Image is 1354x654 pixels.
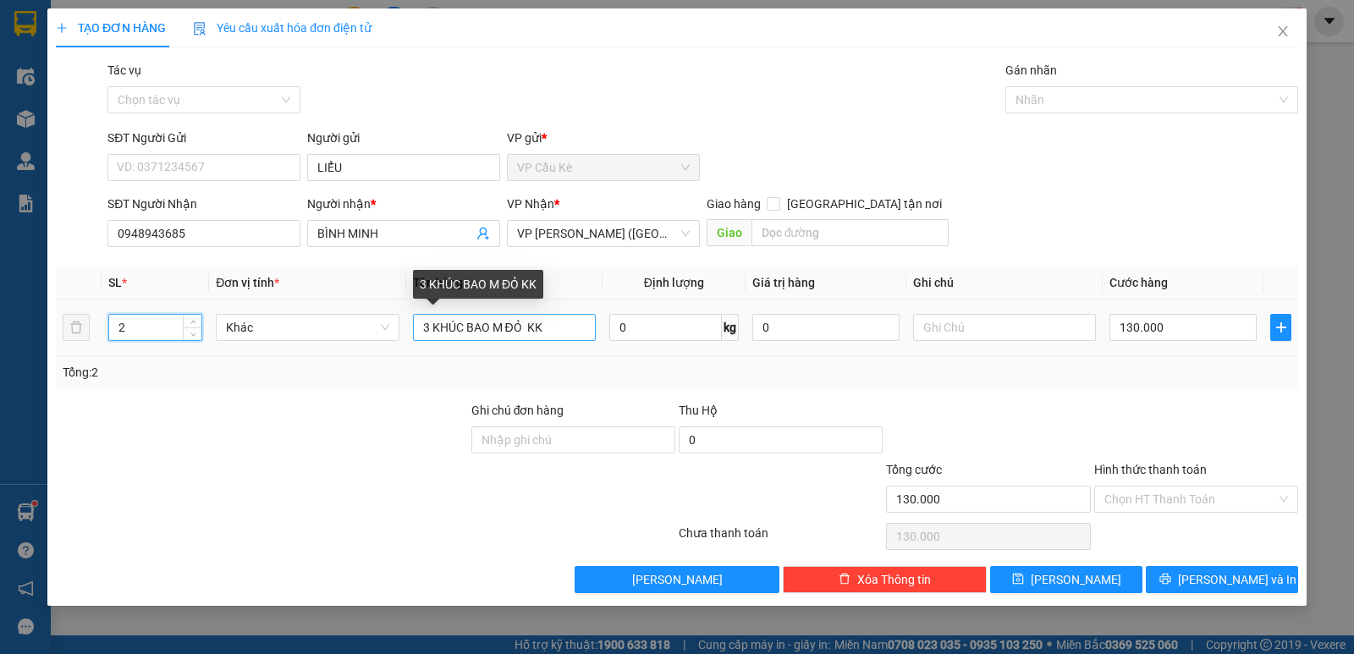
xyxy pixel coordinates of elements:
[780,195,949,213] span: [GEOGRAPHIC_DATA] tận nơi
[722,314,739,341] span: kg
[91,91,193,107] span: [PERSON_NAME]
[517,221,690,246] span: VP Trần Phú (Hàng)
[752,276,815,289] span: Giá trị hàng
[56,22,68,34] span: plus
[226,315,388,340] span: Khác
[107,63,141,77] label: Tác vụ
[7,33,216,65] span: VP [PERSON_NAME] ([GEOGRAPHIC_DATA]) -
[707,219,751,246] span: Giao
[679,404,718,417] span: Thu Hộ
[63,363,524,382] div: Tổng: 2
[471,404,564,417] label: Ghi chú đơn hàng
[47,73,111,89] span: VP Cầu Kè
[1159,573,1171,586] span: printer
[1271,321,1291,334] span: plus
[7,110,136,126] span: GIAO:
[1005,63,1057,77] label: Gán nhãn
[471,426,675,453] input: Ghi chú đơn hàng
[507,129,700,147] div: VP gửi
[7,73,247,89] p: NHẬN:
[57,9,196,25] strong: BIÊN NHẬN GỬI HÀNG
[183,327,201,340] span: Decrease Value
[307,129,500,147] div: Người gửi
[1109,276,1168,289] span: Cước hàng
[188,329,198,339] span: down
[886,463,942,476] span: Tổng cước
[56,21,166,35] span: TẠO ĐƠN HÀNG
[839,573,850,586] span: delete
[906,267,1103,300] th: Ghi chú
[413,314,596,341] input: VD: Bàn, Ghế
[155,49,216,65] span: HỒNG MY
[413,270,543,299] div: 3 KHÚC BAO M ĐỎ KK
[575,566,779,593] button: [PERSON_NAME]
[1012,573,1024,586] span: save
[1031,570,1121,589] span: [PERSON_NAME]
[63,314,90,341] button: delete
[990,566,1142,593] button: save[PERSON_NAME]
[7,91,193,107] span: 0939041773 -
[107,129,300,147] div: SĐT Người Gửi
[1276,25,1290,38] span: close
[1146,566,1298,593] button: printer[PERSON_NAME] và In
[507,197,554,211] span: VP Nhận
[476,227,490,240] span: user-add
[517,155,690,180] span: VP Cầu Kè
[44,110,136,126] span: KO BAO HƯ BỂ
[677,524,884,553] div: Chưa thanh toán
[108,276,122,289] span: SL
[751,219,949,246] input: Dọc đường
[752,314,900,341] input: 0
[1270,314,1291,341] button: plus
[193,22,206,36] img: icon
[216,276,279,289] span: Đơn vị tính
[7,33,247,65] p: GỬI:
[913,314,1096,341] input: Ghi Chú
[183,315,201,327] span: Increase Value
[1178,570,1296,589] span: [PERSON_NAME] và In
[1259,8,1307,56] button: Close
[857,570,931,589] span: Xóa Thông tin
[632,570,723,589] span: [PERSON_NAME]
[644,276,704,289] span: Định lượng
[707,197,761,211] span: Giao hàng
[1094,463,1207,476] label: Hình thức thanh toán
[307,195,500,213] div: Người nhận
[193,21,372,35] span: Yêu cầu xuất hóa đơn điện tử
[107,195,300,213] div: SĐT Người Nhận
[783,566,987,593] button: deleteXóa Thông tin
[188,317,198,327] span: up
